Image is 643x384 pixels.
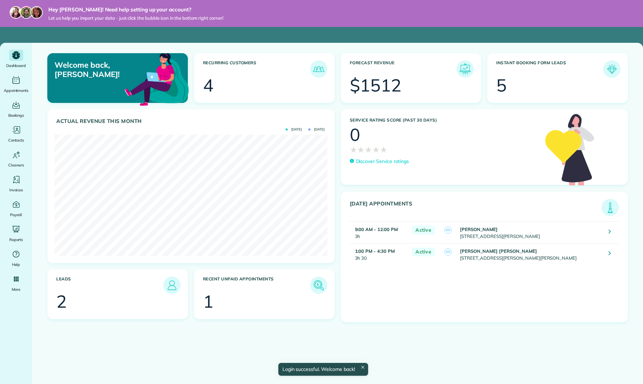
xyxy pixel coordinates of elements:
[203,60,310,78] h3: Recurring Customers
[350,158,409,165] a: Discover Service ratings
[350,243,409,265] td: 3h 30
[203,277,310,294] h3: Recent unpaid appointments
[8,162,24,169] span: Cleaners
[412,226,435,234] span: Active
[605,62,619,76] img: icon_form_leads-04211a6a04a5b2264e4ee56bc0799ec3eb69b7e499cbb523a139df1d13a81ae0.png
[8,137,24,144] span: Contacts
[6,62,26,69] span: Dashboard
[380,143,387,156] span: ★
[460,248,537,254] strong: [PERSON_NAME] [PERSON_NAME]
[350,201,602,216] h3: [DATE] Appointments
[9,186,23,193] span: Invoices
[3,75,29,94] a: Appointments
[355,248,395,254] strong: 1:00 PM - 4:30 PM
[350,143,357,156] span: ★
[312,62,326,76] img: icon_recurring_customers-cf858462ba22bcd05b5a5880d41d6543d210077de5bb9ebc9590e49fd87d84ed.png
[56,293,67,310] div: 2
[458,222,604,243] td: [STREET_ADDRESS][PERSON_NAME]
[123,45,190,112] img: dashboard_welcome-42a62b7d889689a78055ac9021e634bf52bae3f8056760290aed330b23ab8690.png
[55,60,143,79] p: Welcome back, [PERSON_NAME]!
[3,199,29,218] a: Payroll
[10,6,22,19] img: maria-72a9807cf96188c08ef61303f053569d2e2a8a1cde33d635c8a3ac13582a053d.jpg
[312,278,326,292] img: icon_unpaid_appointments-47b8ce3997adf2238b356f14209ab4cced10bd1f174958f3ca8f1d0dd7fffeee.png
[10,211,22,218] span: Payroll
[350,60,457,78] h3: Forecast Revenue
[444,248,452,256] span: SD
[3,124,29,144] a: Contacts
[48,6,223,13] strong: Hey [PERSON_NAME]! Need help setting up your account?
[3,50,29,69] a: Dashboard
[444,227,452,234] span: SD
[9,236,23,243] span: Reports
[20,6,32,19] img: jorge-587dff0eeaa6aab1f244e6dc62b8924c3b6ad411094392a53c71c6c4a576187d.jpg
[356,158,409,165] p: Discover Service ratings
[48,15,223,21] span: Let us help you import your data - just click the bubble icon in the bottom right corner!
[355,227,398,232] strong: 9:00 AM - 12:00 PM
[3,249,29,268] a: Help
[350,118,539,123] h3: Service Rating score (past 30 days)
[496,77,507,94] div: 5
[203,77,213,94] div: 4
[8,112,24,119] span: Bookings
[165,278,179,292] img: icon_leads-1bed01f49abd5b7fead27621c3d59655bb73ed531f8eeb49469d10e621d6b896.png
[56,277,163,294] h3: Leads
[12,261,20,268] span: Help
[458,243,604,265] td: [STREET_ADDRESS][PERSON_NAME][PERSON_NAME]
[458,62,472,76] img: icon_forecast_revenue-8c13a41c7ed35a8dcfafea3cbb826a0462acb37728057bba2d056411b612bbbe.png
[357,143,365,156] span: ★
[496,60,603,78] h3: Instant Booking Form Leads
[3,174,29,193] a: Invoices
[3,224,29,243] a: Reports
[308,128,325,131] span: [DATE]
[203,293,213,310] div: 1
[412,248,435,256] span: Active
[603,201,617,214] img: icon_todays_appointments-901f7ab196bb0bea1936b74009e4eb5ffbc2d2711fa7634e0d609ed5ef32b18b.png
[3,149,29,169] a: Cleaners
[350,126,360,143] div: 0
[12,286,20,293] span: More
[350,222,409,243] td: 3h
[365,143,372,156] span: ★
[56,118,327,124] h3: Actual Revenue this month
[286,128,302,131] span: [DATE]
[4,87,29,94] span: Appointments
[3,99,29,119] a: Bookings
[350,77,402,94] div: $1512
[460,227,498,232] strong: [PERSON_NAME]
[30,6,43,19] img: michelle-19f622bdf1676172e81f8f8fba1fb50e276960ebfe0243fe18214015130c80e4.jpg
[278,363,368,376] div: Login successful. Welcome back!
[372,143,380,156] span: ★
